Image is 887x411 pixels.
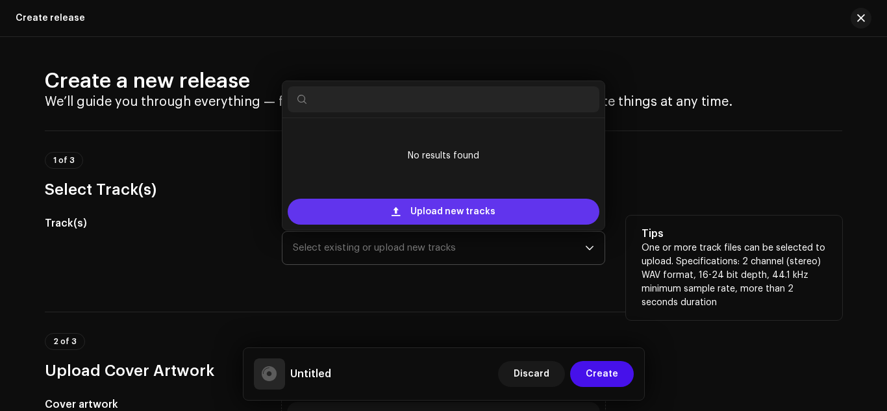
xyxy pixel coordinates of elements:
[642,242,827,310] p: One or more track files can be selected to upload. Specifications: 2 channel (stereo) WAV format,...
[586,361,618,387] span: Create
[570,361,634,387] button: Create
[290,366,331,382] h5: Untitled
[45,179,842,200] h3: Select Track(s)
[642,226,827,242] h5: Tips
[288,123,599,188] li: No results found
[45,216,261,231] h5: Track(s)
[45,94,842,110] h4: We’ll guide you through everything — from track selection to final metadata. You can update thing...
[498,361,565,387] button: Discard
[410,199,495,225] span: Upload new tracks
[293,232,585,264] span: Select existing or upload new tracks
[514,361,549,387] span: Discard
[585,232,594,264] div: dropdown trigger
[282,118,605,193] ul: Option List
[45,360,842,381] h3: Upload Cover Artwork
[45,68,842,94] h2: Create a new release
